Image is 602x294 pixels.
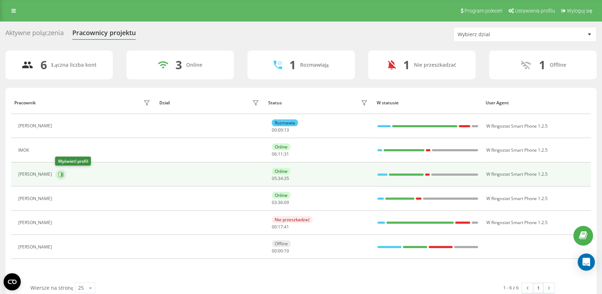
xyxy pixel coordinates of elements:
div: Online [272,168,290,175]
div: Pracownik [14,100,36,105]
div: 6 [40,58,47,72]
span: 06 [272,151,277,157]
div: Status [268,100,282,105]
span: W Ringostat Smart Phone 1.2.5 [486,171,547,177]
div: [PERSON_NAME] [18,172,54,177]
div: Online [186,62,202,68]
span: W Ringostat Smart Phone 1.2.5 [486,195,547,201]
div: Offline [272,240,291,247]
span: Program poleceń [464,8,502,14]
span: 00 [272,224,277,230]
span: W Ringostat Smart Phone 1.2.5 [486,147,547,153]
div: W statusie [377,100,479,105]
div: : : [272,200,289,205]
span: 17 [278,224,283,230]
div: Wybierz dział [458,32,543,38]
span: 35 [284,175,289,181]
div: Łączna liczba kont [51,62,96,68]
div: 25 [78,284,84,291]
span: W Ringostat Smart Phone 1.2.5 [486,123,547,129]
span: 09 [278,127,283,133]
span: Ustawienia profilu [515,8,555,14]
div: Open Intercom Messenger [578,253,595,271]
span: 10 [284,248,289,254]
div: 1 [539,58,545,72]
div: IMOK [18,148,31,153]
span: 00 [272,127,277,133]
div: Online [272,143,290,150]
div: Aktywne połączenia [5,29,64,40]
div: Offline [550,62,566,68]
div: Rozmawiają [300,62,329,68]
span: 00 [278,248,283,254]
span: 13 [284,127,289,133]
div: : : [272,248,289,253]
span: 41 [284,224,289,230]
span: Wiersze na stronę [30,284,73,291]
div: User Agent [486,100,588,105]
div: : : [272,224,289,229]
div: Dział [159,100,169,105]
div: 1 [403,58,410,72]
div: Wyświetl profil [55,157,91,166]
span: 11 [278,151,283,157]
div: 1 - 6 z 6 [503,284,519,291]
div: [PERSON_NAME] [18,220,54,225]
span: 00 [272,248,277,254]
span: 03 [272,199,277,205]
div: Nie przeszkadzać [272,216,313,223]
div: 1 [289,58,296,72]
div: Nie przeszkadzać [414,62,456,68]
span: 05 [272,175,277,181]
div: Rozmawia [272,119,298,126]
a: 1 [533,283,544,293]
span: 36 [278,199,283,205]
span: W Ringostat Smart Phone 1.2.5 [486,219,547,226]
div: Pracownicy projektu [72,29,136,40]
div: [PERSON_NAME] [18,123,54,128]
div: [PERSON_NAME] [18,196,54,201]
div: Online [272,192,290,199]
span: 09 [284,199,289,205]
div: : : [272,152,289,157]
div: : : [272,176,289,181]
span: 34 [278,175,283,181]
button: Open CMP widget [4,273,21,290]
span: Wyloguj się [567,8,592,14]
div: [PERSON_NAME] [18,245,54,250]
div: : : [272,128,289,133]
div: 3 [175,58,182,72]
span: 31 [284,151,289,157]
